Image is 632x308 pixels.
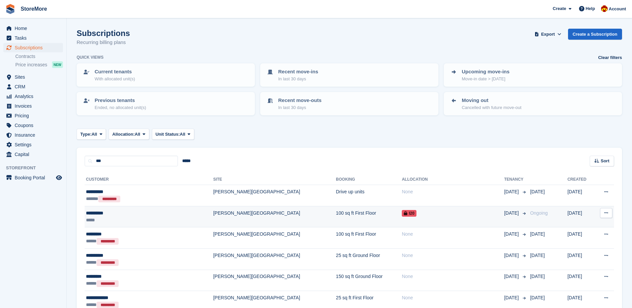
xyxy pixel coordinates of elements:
p: Recent move-ins [278,68,318,76]
span: Tasks [15,33,55,43]
span: Storefront [6,165,66,171]
span: [DATE] [504,252,520,259]
span: Analytics [15,92,55,101]
p: Previous tenants [95,97,146,104]
a: menu [3,92,63,101]
span: Insurance [15,130,55,140]
p: In last 30 days [278,76,318,82]
span: Invoices [15,101,55,111]
h6: Quick views [77,54,104,60]
span: Sites [15,72,55,82]
img: stora-icon-8386f47178a22dfd0bd8f6a31ec36ba5ce8667c1dd55bd0f319d3a0aa187defe.svg [5,4,15,14]
p: Move-in date > [DATE] [462,76,509,82]
a: menu [3,24,63,33]
span: Unit Status: [156,131,180,138]
span: [DATE] [504,273,520,280]
th: Allocation [402,174,504,185]
p: Ended, no allocated unit(s) [95,104,146,111]
span: [DATE] [504,231,520,238]
td: [PERSON_NAME][GEOGRAPHIC_DATA] [213,248,336,270]
a: Create a Subscription [568,29,622,40]
span: Booking Portal [15,173,55,182]
a: menu [3,121,63,130]
button: Allocation: All [109,129,149,140]
span: Create [553,5,566,12]
span: Sort [601,158,609,164]
td: 25 sq ft Ground Floor [336,248,402,270]
a: Clear filters [598,54,622,61]
a: menu [3,130,63,140]
div: None [402,231,504,238]
span: I20 [402,210,416,217]
a: menu [3,101,63,111]
td: 100 sq ft First Floor [336,206,402,227]
span: Subscriptions [15,43,55,52]
td: [PERSON_NAME][GEOGRAPHIC_DATA] [213,206,336,227]
a: Price increases NEW [15,61,63,68]
span: [DATE] [530,189,545,194]
img: Store More Team [601,5,608,12]
td: 100 sq ft First Floor [336,227,402,249]
a: Contracts [15,53,63,60]
button: Export [533,29,563,40]
td: Drive up units [336,185,402,206]
p: In last 30 days [278,104,321,111]
p: Recurring billing plans [77,39,130,46]
span: Account [609,6,626,12]
p: Recent move-outs [278,97,321,104]
td: [DATE] [567,270,594,291]
a: Upcoming move-ins Move-in date > [DATE] [444,64,621,86]
div: NEW [52,61,63,68]
p: Moving out [462,97,521,104]
span: Help [586,5,595,12]
th: Created [567,174,594,185]
a: menu [3,150,63,159]
a: menu [3,82,63,91]
p: Current tenants [95,68,135,76]
th: Customer [85,174,213,185]
td: [DATE] [567,185,594,206]
span: Export [541,31,555,38]
span: [DATE] [504,188,520,195]
span: [DATE] [530,295,545,300]
p: With allocated unit(s) [95,76,135,82]
span: All [92,131,97,138]
td: [DATE] [567,248,594,270]
div: None [402,252,504,259]
span: Capital [15,150,55,159]
span: Type: [80,131,92,138]
a: menu [3,140,63,149]
th: Booking [336,174,402,185]
div: None [402,273,504,280]
td: [PERSON_NAME][GEOGRAPHIC_DATA] [213,185,336,206]
th: Site [213,174,336,185]
a: Current tenants With allocated unit(s) [77,64,254,86]
div: None [402,188,504,195]
a: Moving out Cancelled with future move-out [444,93,621,115]
span: CRM [15,82,55,91]
button: Type: All [77,129,106,140]
span: Pricing [15,111,55,120]
div: None [402,294,504,301]
span: All [135,131,140,138]
h1: Subscriptions [77,29,130,38]
span: Settings [15,140,55,149]
a: Preview store [55,174,63,182]
td: 150 sq ft Ground Floor [336,270,402,291]
span: All [180,131,186,138]
span: Ongoing [530,210,548,216]
a: Previous tenants Ended, no allocated unit(s) [77,93,254,115]
td: [DATE] [567,206,594,227]
td: [DATE] [567,227,594,249]
span: Coupons [15,121,55,130]
a: StoreMore [18,3,50,14]
td: [PERSON_NAME][GEOGRAPHIC_DATA] [213,227,336,249]
a: menu [3,72,63,82]
a: menu [3,33,63,43]
a: menu [3,111,63,120]
p: Cancelled with future move-out [462,104,521,111]
span: [DATE] [504,210,520,217]
span: Price increases [15,62,47,68]
a: Recent move-ins In last 30 days [261,64,438,86]
span: [DATE] [504,294,520,301]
